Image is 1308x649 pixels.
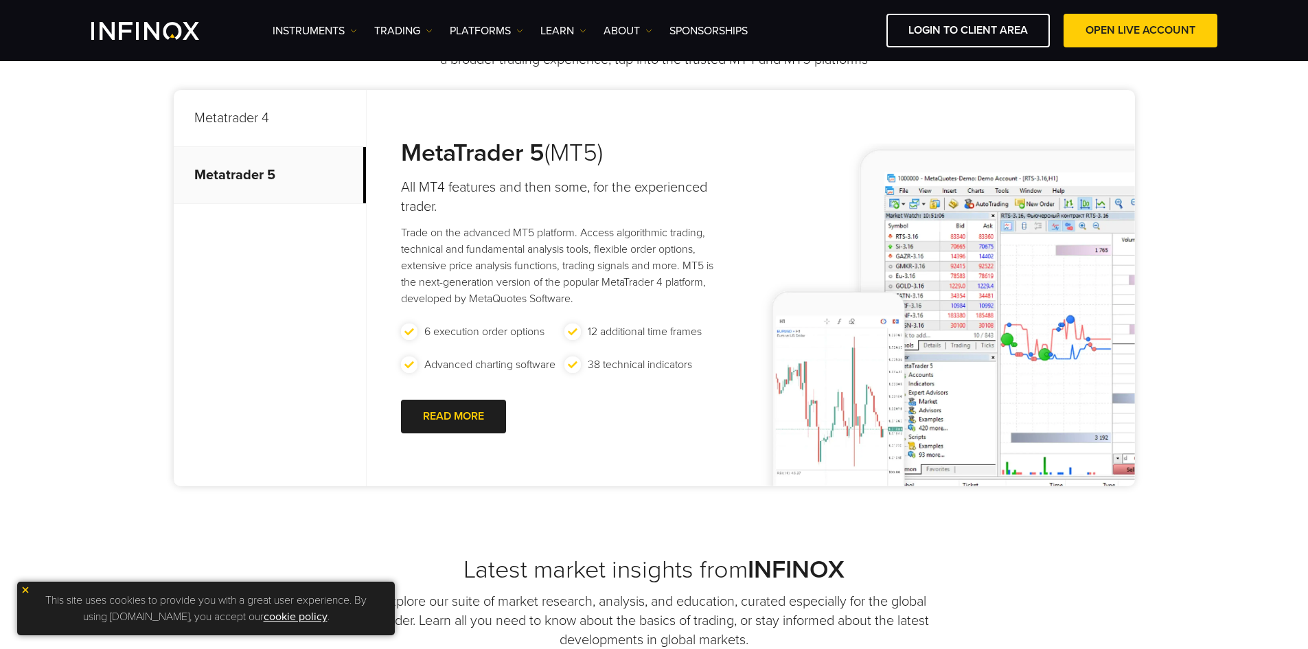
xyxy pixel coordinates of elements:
a: cookie policy [264,610,328,624]
a: Instruments [273,23,357,39]
a: LOGIN TO CLIENT AREA [886,14,1050,47]
a: READ MORE [401,400,506,433]
a: SPONSORSHIPS [669,23,748,39]
a: ABOUT [604,23,652,39]
a: TRADING [374,23,433,39]
h4: All MT4 features and then some, for the experienced trader. [401,178,728,216]
a: OPEN LIVE ACCOUNT [1064,14,1217,47]
p: Metatrader 4 [174,90,366,147]
p: Advanced charting software [424,356,555,373]
strong: MetaTrader 5 [401,138,544,168]
p: 38 technical indicators [588,356,692,373]
p: 6 execution order options [424,323,544,340]
p: Trade on the advanced MT5 platform. Access algorithmic trading, technical and fundamental analysi... [401,225,728,307]
a: Learn [540,23,586,39]
h3: (MT5) [401,138,728,168]
p: 12 additional time frames [588,323,702,340]
a: PLATFORMS [450,23,523,39]
img: yellow close icon [21,585,30,595]
strong: INFINOX [748,555,845,584]
h2: Latest market insights from [174,555,1135,585]
a: INFINOX Logo [91,22,231,40]
p: Metatrader 5 [174,147,366,204]
p: This site uses cookies to provide you with a great user experience. By using [DOMAIN_NAME], you a... [24,589,388,628]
